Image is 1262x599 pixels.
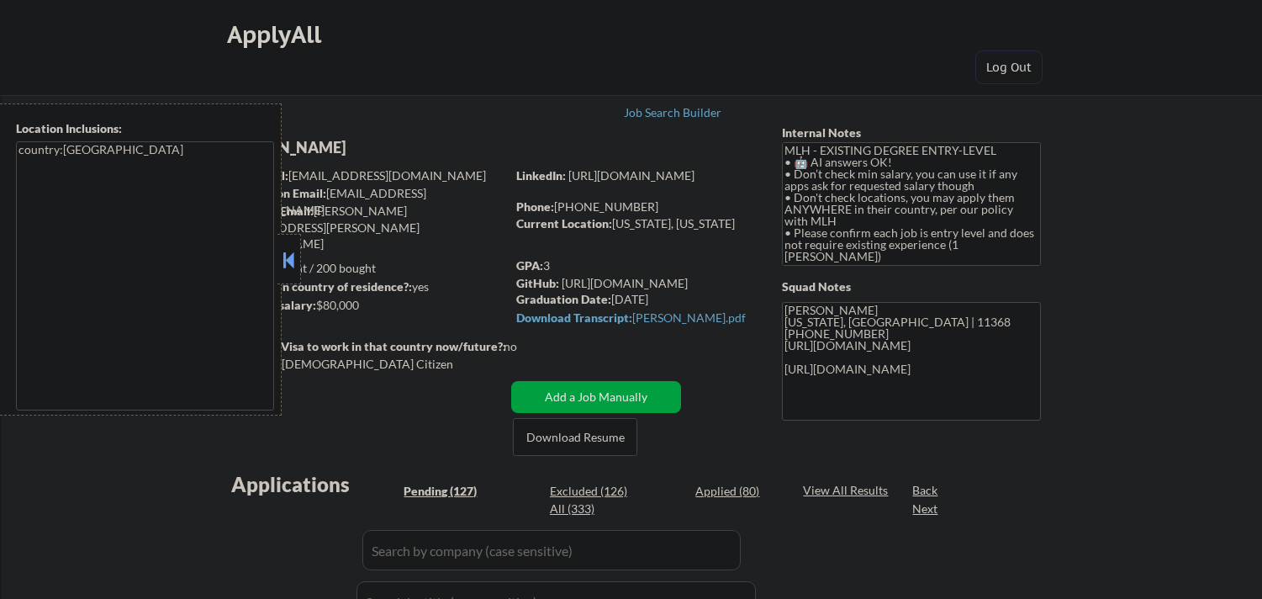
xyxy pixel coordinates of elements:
[362,530,741,570] input: Search by company (case sensitive)
[231,474,398,495] div: Applications
[624,106,722,123] a: Job Search Builder
[516,199,554,214] strong: Phone:
[513,418,637,456] button: Download Resume
[226,356,510,373] div: Yes, I am a [DEMOGRAPHIC_DATA] Citizen
[404,483,488,500] div: Pending (127)
[550,483,634,500] div: Excluded (126)
[227,167,505,184] div: [EMAIL_ADDRESS][DOMAIN_NAME]
[226,137,572,158] div: [PERSON_NAME]
[975,50,1043,84] button: Log Out
[227,20,326,49] div: ApplyAll
[516,215,754,232] div: [US_STATE], [US_STATE]
[516,312,750,324] div: [PERSON_NAME].pdf
[912,482,939,499] div: Back
[516,168,566,183] strong: LinkedIn:
[568,168,694,183] a: [URL][DOMAIN_NAME]
[504,338,552,355] div: no
[225,279,412,294] strong: Can work in country of residence?:
[516,311,750,335] a: Download Transcript:[PERSON_NAME].pdf
[782,278,1041,295] div: Squad Notes
[511,381,681,413] button: Add a Job Manually
[782,125,1041,141] div: Internal Notes
[562,276,688,290] a: [URL][DOMAIN_NAME]
[226,203,505,252] div: [PERSON_NAME][EMAIL_ADDRESS][PERSON_NAME][DOMAIN_NAME]
[550,501,634,517] div: All (333)
[225,260,505,277] div: 80 sent / 200 bought
[516,199,754,215] div: [PHONE_NUMBER]
[516,276,559,290] strong: GitHub:
[16,120,275,137] div: Location Inclusions:
[624,107,722,119] div: Job Search Builder
[803,482,893,499] div: View All Results
[225,297,505,314] div: $80,000
[516,291,754,308] div: [DATE]
[912,501,939,517] div: Next
[516,310,632,325] strong: Download Transcript:
[695,483,779,500] div: Applied (80)
[226,339,506,353] strong: Will need Visa to work in that country now/future?:
[516,216,612,231] strong: Current Location:
[516,292,611,306] strong: Graduation Date:
[516,257,757,274] div: 3
[225,278,500,295] div: yes
[516,258,543,273] strong: GPA:
[227,185,505,218] div: [EMAIL_ADDRESS][DOMAIN_NAME]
